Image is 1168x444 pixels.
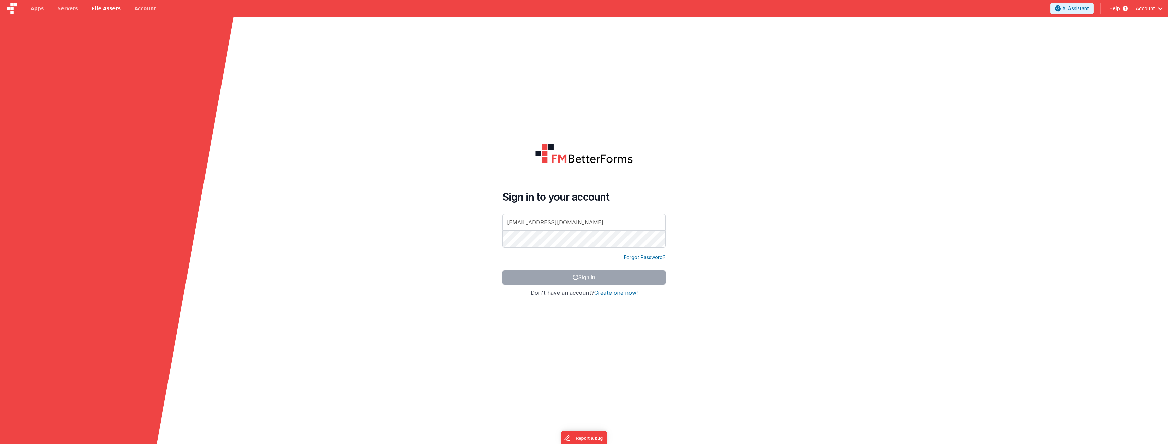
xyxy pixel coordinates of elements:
h4: Don't have an account? [502,290,666,296]
span: Help [1109,5,1120,12]
span: Apps [31,5,44,12]
a: Forgot Password? [624,254,666,261]
span: Account [1136,5,1155,12]
span: AI Assistant [1062,5,1089,12]
input: Email Address [502,214,666,231]
button: Sign In [502,270,666,285]
h4: Sign in to your account [502,191,666,203]
span: File Assets [92,5,121,12]
button: Create one now! [594,290,638,296]
button: Account [1136,5,1163,12]
span: Servers [57,5,78,12]
button: AI Assistant [1050,3,1094,14]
